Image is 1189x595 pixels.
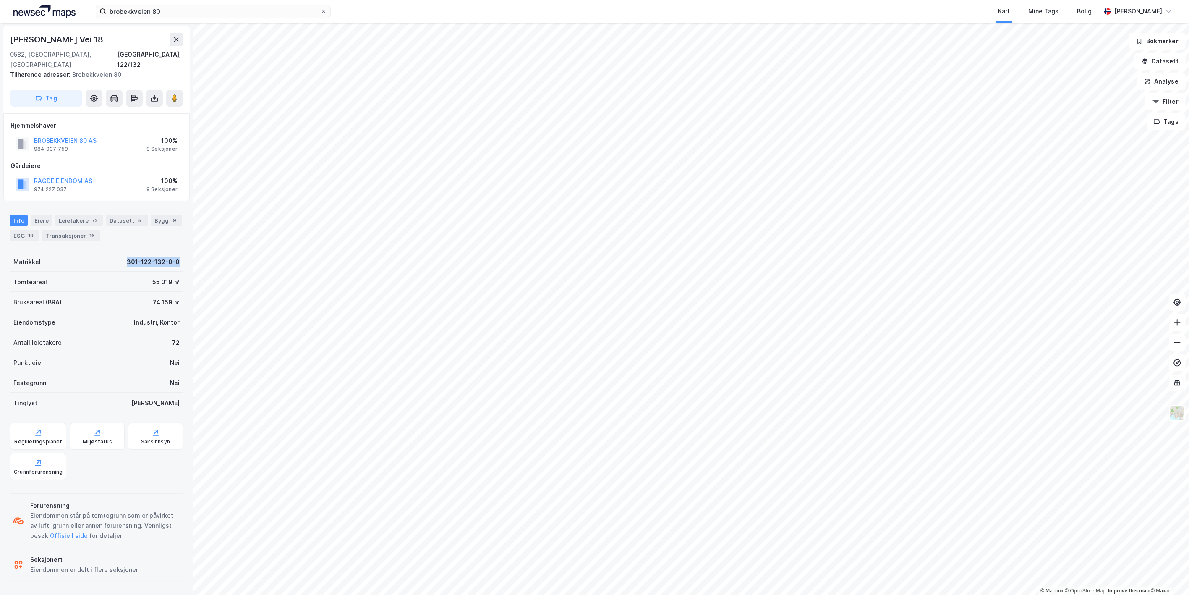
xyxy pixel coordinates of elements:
[1134,53,1186,70] button: Datasett
[13,358,41,368] div: Punktleie
[13,317,55,328] div: Eiendomstype
[151,215,182,226] div: Bygg
[10,71,72,78] span: Tilhørende adresser:
[136,216,144,225] div: 5
[1065,588,1106,594] a: OpenStreetMap
[1114,6,1162,16] div: [PERSON_NAME]
[10,121,183,131] div: Hjemmelshaver
[10,70,176,80] div: Brobekkveien 80
[146,136,178,146] div: 100%
[30,555,138,565] div: Seksjonert
[10,215,28,226] div: Info
[170,358,180,368] div: Nei
[170,216,179,225] div: 9
[106,215,148,226] div: Datasett
[10,50,117,70] div: 0582, [GEOGRAPHIC_DATA], [GEOGRAPHIC_DATA]
[106,5,320,18] input: Søk på adresse, matrikkel, gårdeiere, leietakere eller personer
[172,338,180,348] div: 72
[1108,588,1150,594] a: Improve this map
[152,277,180,287] div: 55 019 ㎡
[10,90,82,107] button: Tag
[14,469,63,475] div: Grunnforurensning
[131,398,180,408] div: [PERSON_NAME]
[146,176,178,186] div: 100%
[15,438,62,445] div: Reguleringsplaner
[127,257,180,267] div: 301-122-132-0-0
[55,215,103,226] div: Leietakere
[13,257,41,267] div: Matrikkel
[146,146,178,152] div: 9 Seksjoner
[30,501,180,511] div: Forurensning
[30,565,138,575] div: Eiendommen er delt i flere seksjoner
[134,317,180,328] div: Industri, Kontor
[13,297,62,307] div: Bruksareal (BRA)
[1137,73,1186,90] button: Analyse
[26,231,35,240] div: 19
[1169,405,1185,421] img: Z
[10,33,105,46] div: [PERSON_NAME] Vei 18
[117,50,183,70] div: [GEOGRAPHIC_DATA], 122/132
[170,378,180,388] div: Nei
[30,511,180,541] div: Eiendommen står på tomtegrunn som er påvirket av luft, grunn eller annen forurensning. Vennligst ...
[1129,33,1186,50] button: Bokmerker
[90,216,99,225] div: 72
[146,186,178,193] div: 9 Seksjoner
[88,231,97,240] div: 16
[1147,555,1189,595] iframe: Chat Widget
[34,146,68,152] div: 984 037 759
[13,378,46,388] div: Festegrunn
[13,398,37,408] div: Tinglyst
[1077,6,1092,16] div: Bolig
[141,438,170,445] div: Saksinnsyn
[10,161,183,171] div: Gårdeiere
[1145,93,1186,110] button: Filter
[10,230,39,241] div: ESG
[13,277,47,287] div: Tomteareal
[1147,113,1186,130] button: Tags
[31,215,52,226] div: Eiere
[34,186,67,193] div: 974 227 037
[998,6,1010,16] div: Kart
[13,338,62,348] div: Antall leietakere
[42,230,100,241] div: Transaksjoner
[13,5,76,18] img: logo.a4113a55bc3d86da70a041830d287a7e.svg
[1028,6,1058,16] div: Mine Tags
[153,297,180,307] div: 74 159 ㎡
[1040,588,1064,594] a: Mapbox
[83,438,112,445] div: Miljøstatus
